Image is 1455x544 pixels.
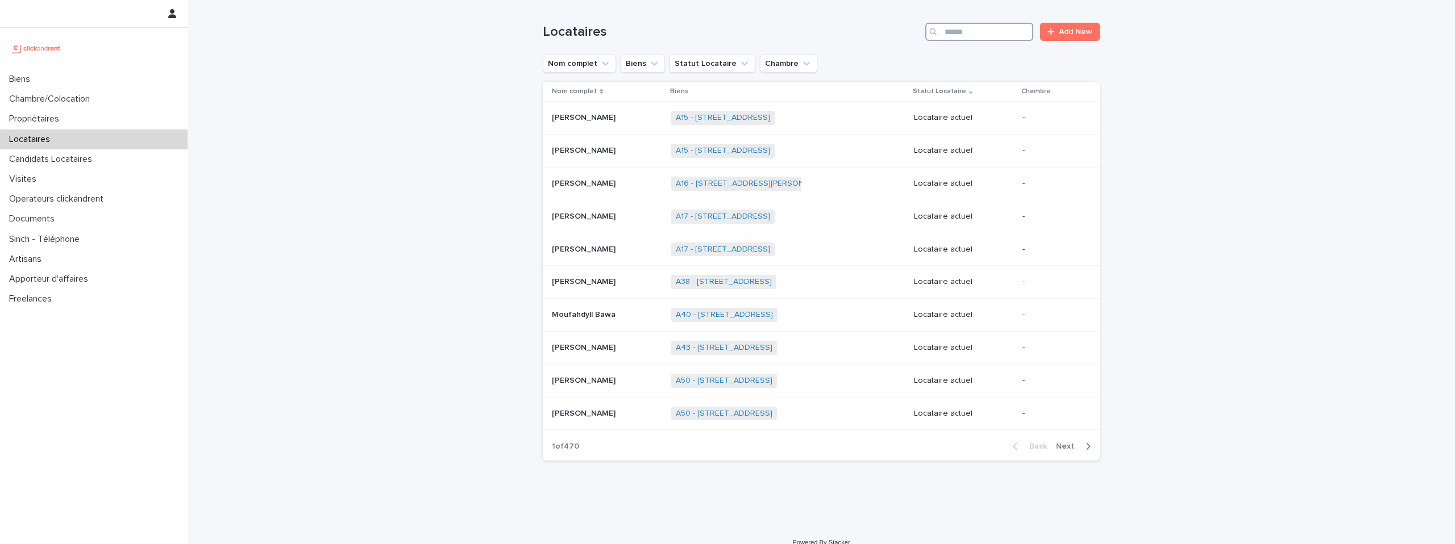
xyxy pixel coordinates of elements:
[676,310,773,320] a: A40 - [STREET_ADDRESS]
[1022,343,1082,353] p: -
[1059,28,1092,36] span: Add New
[552,144,618,156] p: [PERSON_NAME]
[543,200,1100,233] tr: [PERSON_NAME][PERSON_NAME] A17 - [STREET_ADDRESS] Locataire actuel-
[1022,245,1082,254] p: -
[676,277,772,287] a: A38 - [STREET_ADDRESS]
[914,376,1013,386] p: Locataire actuel
[5,294,61,304] p: Freelances
[5,194,113,204] p: Operateurs clickandrent
[5,94,99,104] p: Chambre/Colocation
[5,154,101,165] p: Candidats Locataires
[670,55,755,73] button: Statut Locataire
[1022,179,1082,189] p: -
[552,341,618,353] p: [PERSON_NAME]
[914,113,1013,123] p: Locataire actuel
[676,146,770,156] a: A15 - [STREET_ADDRESS]
[552,407,618,419] p: [PERSON_NAME]
[1022,442,1047,450] span: Back
[760,55,817,73] button: Chambre
[1004,441,1051,451] button: Back
[543,433,588,461] p: 1 of 470
[1022,146,1082,156] p: -
[914,212,1013,221] p: Locataire actuel
[543,299,1100,332] tr: Moufahdyll BawaMoufahdyll Bawa A40 - [STREET_ADDRESS] Locataire actuel-
[5,274,97,284] p: Apporteur d'affaires
[676,113,770,123] a: A15 - [STREET_ADDRESS]
[914,277,1013,287] p: Locataire actuel
[9,37,64,60] img: UCB0brd3T0yccxBKYDjQ
[552,275,618,287] p: [PERSON_NAME]
[552,177,618,189] p: [PERSON_NAME]
[543,266,1100,299] tr: [PERSON_NAME][PERSON_NAME] A38 - [STREET_ADDRESS] Locataire actuel-
[914,146,1013,156] p: Locataire actuel
[543,102,1100,135] tr: [PERSON_NAME][PERSON_NAME] A15 - [STREET_ADDRESS] Locataire actuel-
[914,409,1013,419] p: Locataire actuel
[552,308,618,320] p: Moufahdyll Bawa
[1051,441,1100,451] button: Next
[914,179,1013,189] p: Locataire actuel
[621,55,665,73] button: Biens
[1022,376,1082,386] p: -
[5,234,89,245] p: Sinch - Téléphone
[5,114,68,124] p: Propriétaires
[5,174,45,185] p: Visites
[543,364,1100,397] tr: [PERSON_NAME][PERSON_NAME] A50 - [STREET_ADDRESS] Locataire actuel-
[1056,442,1081,450] span: Next
[914,245,1013,254] p: Locataire actuel
[5,254,51,265] p: Artisans
[5,134,59,145] p: Locataires
[676,212,770,221] a: A17 - [STREET_ADDRESS]
[543,331,1100,364] tr: [PERSON_NAME][PERSON_NAME] A43 - [STREET_ADDRESS] Locataire actuel-
[1022,310,1082,320] p: -
[676,376,772,386] a: A50 - [STREET_ADDRESS]
[552,210,618,221] p: [PERSON_NAME]
[552,374,618,386] p: [PERSON_NAME]
[676,179,833,189] a: A16 - [STREET_ADDRESS][PERSON_NAME]
[5,74,39,85] p: Biens
[913,85,966,98] p: Statut Locataire
[1022,277,1082,287] p: -
[676,343,772,353] a: A43 - [STREET_ADDRESS]
[543,135,1100,168] tr: [PERSON_NAME][PERSON_NAME] A15 - [STREET_ADDRESS] Locataire actuel-
[676,245,770,254] a: A17 - [STREET_ADDRESS]
[543,24,921,40] h1: Locataires
[543,167,1100,200] tr: [PERSON_NAME][PERSON_NAME] A16 - [STREET_ADDRESS][PERSON_NAME] Locataire actuel-
[1021,85,1051,98] p: Chambre
[543,233,1100,266] tr: [PERSON_NAME][PERSON_NAME] A17 - [STREET_ADDRESS] Locataire actuel-
[1022,212,1082,221] p: -
[552,85,597,98] p: Nom complet
[925,23,1033,41] input: Search
[914,310,1013,320] p: Locataire actuel
[1022,409,1082,419] p: -
[543,397,1100,430] tr: [PERSON_NAME][PERSON_NAME] A50 - [STREET_ADDRESS] Locataire actuel-
[676,409,772,419] a: A50 - [STREET_ADDRESS]
[914,343,1013,353] p: Locataire actuel
[552,242,618,254] p: [PERSON_NAME]
[543,55,616,73] button: Nom complet
[1022,113,1082,123] p: -
[1040,23,1100,41] a: Add New
[5,214,64,224] p: Documents
[552,111,618,123] p: [PERSON_NAME]
[670,85,688,98] p: Biens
